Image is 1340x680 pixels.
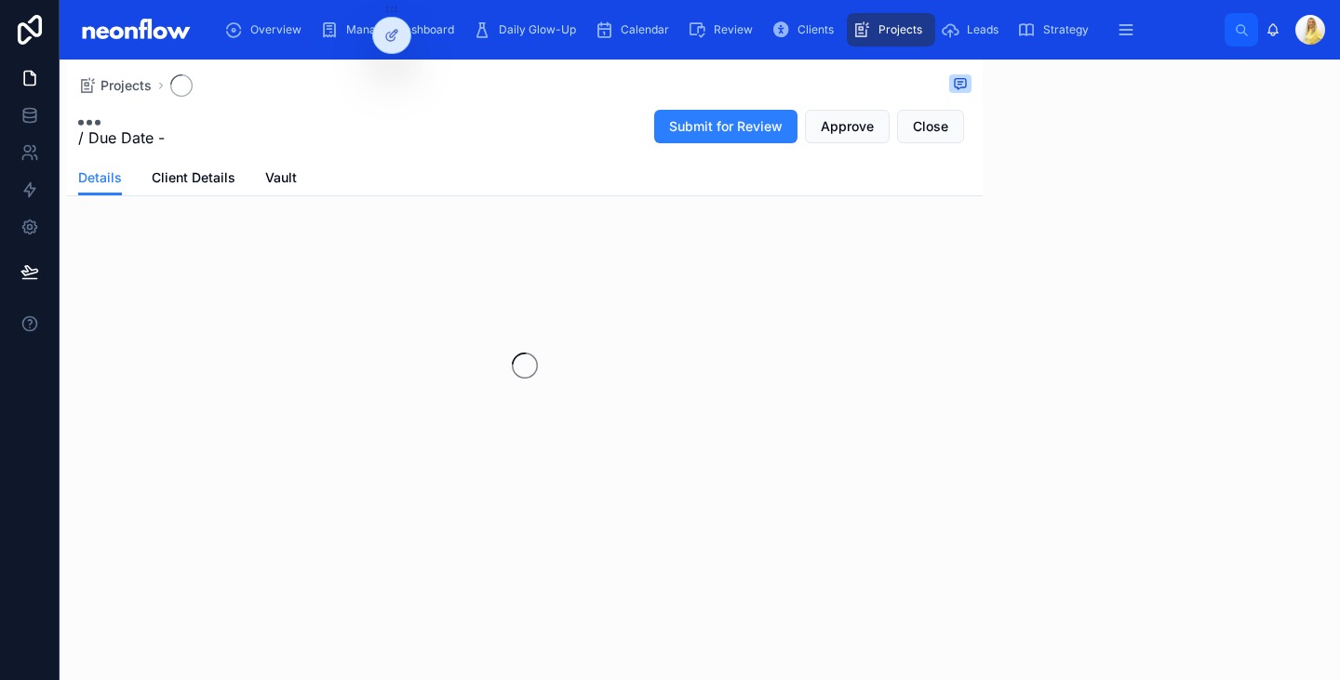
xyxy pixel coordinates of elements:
span: Approve [821,117,874,136]
span: Vault [265,168,297,187]
a: Details [78,161,122,196]
span: Projects [100,76,152,95]
button: Approve [805,110,890,143]
span: Close [913,117,948,136]
a: Projects [847,13,935,47]
div: scrollable content [211,9,1225,50]
span: / Due Date - [78,127,165,149]
a: Overview [219,13,315,47]
span: Leads [967,22,998,37]
a: Projects [78,76,152,95]
span: Strategy [1043,22,1089,37]
span: Submit for Review [669,117,783,136]
a: Vault [265,161,297,198]
button: Submit for Review [654,110,797,143]
a: Calendar [589,13,682,47]
span: Details [78,168,122,187]
span: Projects [878,22,922,37]
a: Leads [935,13,1012,47]
span: Overview [250,22,301,37]
a: Daily Glow-Up [467,13,589,47]
span: Clients [797,22,834,37]
span: Daily Glow-Up [499,22,576,37]
span: Manager Dashboard [346,22,454,37]
a: Review [682,13,766,47]
img: App logo [74,15,196,45]
a: Client Details [152,161,235,198]
span: Calendar [621,22,669,37]
span: Client Details [152,168,235,187]
a: Strategy [1012,13,1102,47]
button: Close [897,110,964,143]
span: Review [714,22,753,37]
a: Manager Dashboard [315,13,467,47]
a: Clients [766,13,847,47]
